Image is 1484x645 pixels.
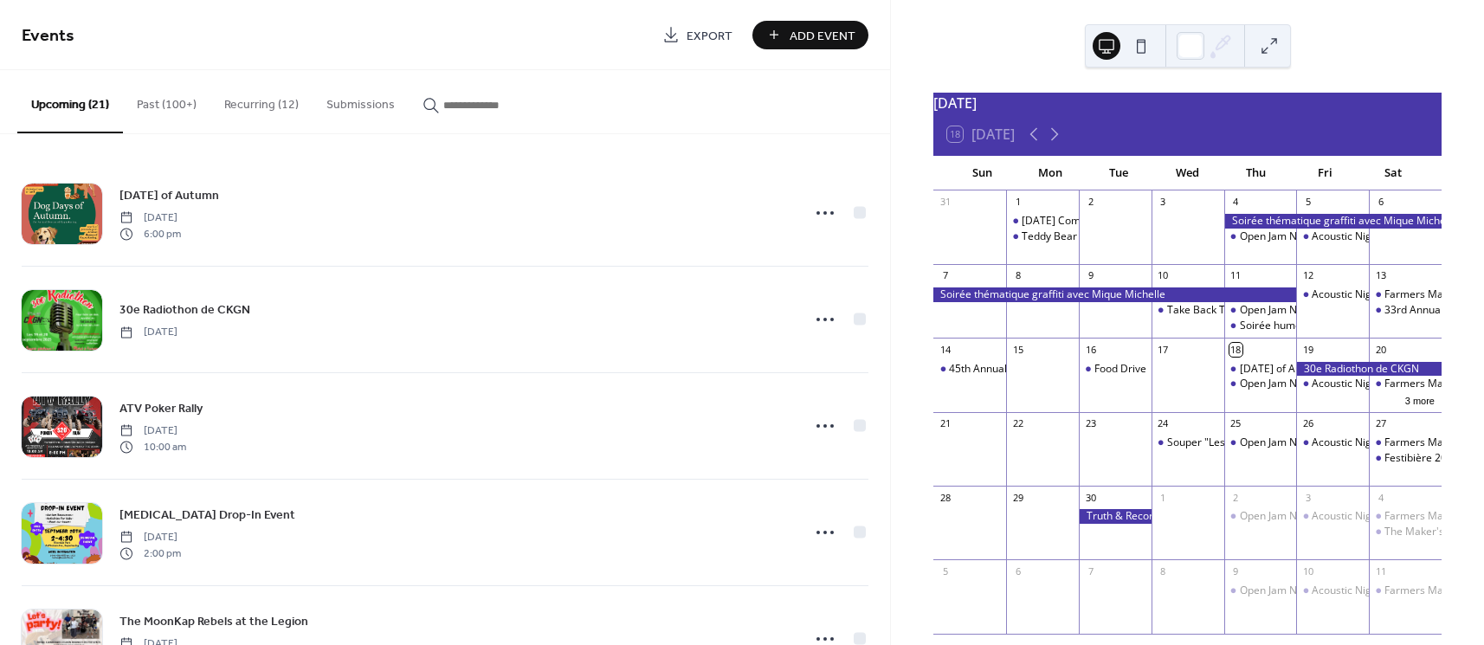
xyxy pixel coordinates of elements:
div: 28 [939,491,952,504]
div: Wed [1153,156,1222,190]
div: Labour Day Community BBQ | UNIFOR Local 89 [1006,214,1079,229]
div: 8 [1011,269,1024,282]
div: 10 [1157,269,1170,282]
div: 23 [1084,417,1097,430]
div: Acoustic Night with Kurt and Friends at The Oasis [1296,287,1369,302]
div: 11 [1374,564,1387,577]
div: 18 [1229,343,1242,356]
div: Open Jam Night at [GEOGRAPHIC_DATA] [1240,509,1435,524]
div: Farmers Market [1369,509,1442,524]
div: 11 [1229,269,1242,282]
div: 4 [1229,196,1242,209]
button: Past (100+) [123,70,210,132]
div: Acoustic Night with Kurt and Friends at The Oasis [1296,377,1369,391]
div: Festibière 2025 avec Règlement 17 et Corridor 11 [1369,451,1442,466]
div: Open Jam Night at Bidule [1224,303,1297,318]
div: 10 [1301,564,1314,577]
a: [DATE] of Autumn [119,185,219,205]
div: Farmers Market [1369,435,1442,450]
span: Export [687,27,732,45]
div: Farmers Market [1369,287,1442,302]
div: 13 [1374,269,1387,282]
span: 10:00 am [119,439,186,455]
div: Teddy Bear Drop Fundraiser [1022,229,1158,244]
div: Tue [1085,156,1153,190]
div: Farmers Market [1384,287,1462,302]
div: 30 [1084,491,1097,504]
div: Farmers Market [1384,584,1462,598]
div: Take Back The Night [1152,303,1224,318]
div: Truth & Reconciliation Event [1079,509,1152,524]
span: [DATE] [119,210,181,226]
div: Teddy Bear Drop Fundraiser [1006,229,1079,244]
div: [DATE] of Autumn [1240,362,1326,377]
div: Souper "Les vacances sont finies!" / Vacation is Over!" Dinner [1152,435,1224,450]
a: ATV Poker Rally [119,398,203,418]
div: 15 [1011,343,1024,356]
div: Dog Days of Autumn [1224,362,1297,377]
div: 45th Annual [PERSON_NAME] Run [949,362,1112,377]
span: [DATE] [119,325,177,340]
button: Add Event [752,21,868,49]
div: Sat [1359,156,1428,190]
span: 6:00 pm [119,226,181,242]
div: Soirée humour avec François Massicotte [1224,319,1297,333]
div: Take Back The Night [1167,303,1266,318]
div: 12 [1301,269,1314,282]
div: Open Jam Night at [GEOGRAPHIC_DATA] [1240,435,1435,450]
div: Food Drive [1094,362,1146,377]
a: The MoonKap Rebels at the Legion [119,611,308,631]
div: 4 [1374,491,1387,504]
div: Farmers Market [1384,377,1462,391]
span: Events [22,19,74,53]
div: 31 [939,196,952,209]
span: ATV Poker Rally [119,400,203,418]
div: Thu [1222,156,1290,190]
button: Recurring (12) [210,70,313,132]
div: 22 [1011,417,1024,430]
div: 7 [1084,564,1097,577]
div: 16 [1084,343,1097,356]
div: Soirée humour avec [PERSON_NAME] [1240,319,1421,333]
div: [DATE] [933,93,1442,113]
a: 30e Radiothon de CKGN [119,300,250,319]
div: 9 [1229,564,1242,577]
div: Open Jam Night at Bidule [1224,509,1297,524]
div: Farmers Market [1369,584,1442,598]
div: The Maker's Alley - A Creative Marketplace [1369,525,1442,539]
div: 19 [1301,343,1314,356]
div: 1 [1157,491,1170,504]
a: Export [649,21,745,49]
div: 5 [1301,196,1314,209]
div: Farmers Market [1369,377,1442,391]
span: 2:00 pm [119,545,181,561]
div: 6 [1374,196,1387,209]
div: Acoustic Night with Kurt and Friends at The Oasis [1296,229,1369,244]
div: 29 [1011,491,1024,504]
div: Sun [947,156,1016,190]
span: [MEDICAL_DATA] Drop-In Event [119,506,295,525]
div: 2 [1229,491,1242,504]
span: Add Event [790,27,855,45]
div: Mon [1016,156,1085,190]
div: Soirée thématique graffiti avec Mique Michelle [1224,214,1442,229]
div: 30e Radiothon de CKGN [1296,362,1442,377]
button: Upcoming (21) [17,70,123,133]
div: Open Jam Night at [GEOGRAPHIC_DATA] [1240,377,1435,391]
div: 33rd Annual BAG - Chamber of Commerce Business Awards Gala [1369,303,1442,318]
div: Acoustic Night with Kurt and Friends at The Oasis [1296,435,1369,450]
div: Open Jam Night at [GEOGRAPHIC_DATA] [1240,229,1435,244]
div: 20 [1374,343,1387,356]
div: Fri [1291,156,1359,190]
div: 24 [1157,417,1170,430]
span: The MoonKap Rebels at the Legion [119,613,308,631]
a: [MEDICAL_DATA] Drop-In Event [119,505,295,525]
div: Farmers Market [1384,435,1462,450]
div: Food Drive [1079,362,1152,377]
div: Open Jam Night at Bidule [1224,435,1297,450]
div: Open Jam Night at Bidule [1224,584,1297,598]
div: Open Jam Night at [GEOGRAPHIC_DATA] [1240,584,1435,598]
div: 7 [939,269,952,282]
div: 5 [939,564,952,577]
